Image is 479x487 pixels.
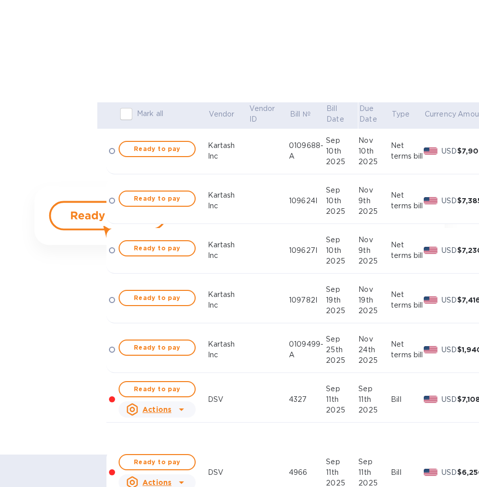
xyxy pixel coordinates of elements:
[326,457,358,467] div: Sep
[137,108,163,119] p: Mark all
[358,457,391,467] div: Sep
[179,266,230,274] b: Ready to pay
[208,190,248,201] div: Kartash
[358,256,391,267] div: 2025
[424,197,437,204] img: USD
[359,103,377,125] p: Due Date
[119,381,196,397] button: Ready to pay
[289,140,326,162] div: 0109688-A
[441,467,457,478] p: USD
[424,247,437,254] img: USD
[249,103,288,125] span: Vendor ID
[326,135,358,146] div: Sep
[208,467,248,478] div: DSV
[359,103,390,125] span: Due Date
[327,103,345,125] p: Bill Date
[441,345,457,355] p: USD
[391,394,424,405] div: Bill
[208,394,248,405] div: DSV
[326,185,358,196] div: Sep
[358,295,391,306] div: 19th
[441,295,457,306] p: USD
[424,469,437,476] img: USD
[208,289,248,300] div: Kartash
[358,384,391,394] div: Sep
[128,456,187,468] span: Ready to pay
[289,245,326,256] div: 109627I
[119,240,196,256] button: Ready to pay
[326,306,358,316] div: 2025
[326,355,358,366] div: 2025
[391,339,424,360] div: Net terms bill
[128,292,187,304] span: Ready to pay
[326,256,358,267] div: 2025
[358,185,391,196] div: Nov
[208,350,248,360] div: Inc
[391,190,424,211] div: Net terms bill
[142,478,171,486] u: Actions
[391,289,424,311] div: Net terms bill
[358,245,391,256] div: 9th
[289,196,326,206] div: 109624I
[391,240,424,261] div: Net terms bill
[358,284,391,295] div: Nov
[441,196,457,206] p: USD
[441,245,457,256] p: USD
[358,146,391,157] div: 10th
[128,193,187,205] span: Ready to pay
[358,157,391,167] div: 2025
[119,454,196,470] button: Ready to pay
[424,346,437,353] img: USD
[326,384,358,394] div: Sep
[326,196,358,206] div: 10th
[326,345,358,355] div: 25th
[326,245,358,256] div: 10th
[326,334,358,345] div: Sep
[358,334,391,345] div: Nov
[128,383,187,395] span: Ready to pay
[290,109,324,120] span: Bill №
[358,345,391,355] div: 24th
[326,405,358,416] div: 2025
[358,235,391,245] div: Nov
[326,157,358,167] div: 2025
[424,296,437,304] img: USD
[208,300,248,311] div: Inc
[208,109,247,120] span: Vendor
[119,141,196,157] button: Ready to pay
[290,109,311,120] p: Bill №
[119,340,196,356] button: Ready to pay
[327,103,358,125] span: Bill Date
[128,143,187,155] span: Ready to pay
[208,339,248,350] div: Kartash
[358,355,391,366] div: 2025
[20,265,459,276] p: Click on the button to add bill to a payment.
[358,196,391,206] div: 9th
[208,140,248,151] div: Kartash
[326,206,358,217] div: 2025
[424,396,437,403] img: USD
[119,290,196,306] button: Ready to pay
[391,140,424,162] div: Net terms bill
[128,242,187,254] span: Ready to pay
[358,206,391,217] div: 2025
[392,109,423,120] span: Type
[358,394,391,405] div: 11th
[326,467,358,478] div: 11th
[326,295,358,306] div: 19th
[391,467,424,478] div: Bill
[289,467,326,478] div: 4966
[208,151,248,162] div: Inc
[358,306,391,316] div: 2025
[208,109,234,120] p: Vendor
[326,394,358,405] div: 11th
[425,109,456,120] p: Currency
[441,146,457,157] p: USD
[119,191,196,207] button: Ready to pay
[208,240,248,250] div: Kartash
[441,394,457,405] p: USD
[358,467,391,478] div: 11th
[326,284,358,295] div: Sep
[326,146,358,157] div: 10th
